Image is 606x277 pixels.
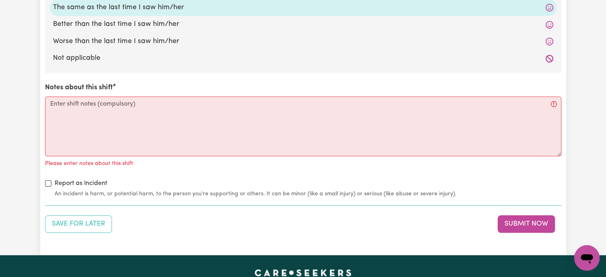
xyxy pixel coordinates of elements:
[498,215,555,233] button: Submit your job report
[45,159,133,168] p: Please enter notes about this shift
[53,53,553,63] label: Not applicable
[45,215,112,233] button: Save your job report
[53,2,553,13] label: The same as the last time I saw him/her
[55,179,107,188] label: Report as Incident
[574,245,600,271] iframe: Button to launch messaging window
[53,36,553,47] label: Worse than the last time I saw him/her
[53,19,553,29] label: Better than the last time I saw him/her
[255,269,351,276] a: Careseekers home page
[55,190,561,198] small: An incident is harm, or potential harm, to the person you're supporting or others. It can be mino...
[45,83,113,93] label: Notes about this shift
